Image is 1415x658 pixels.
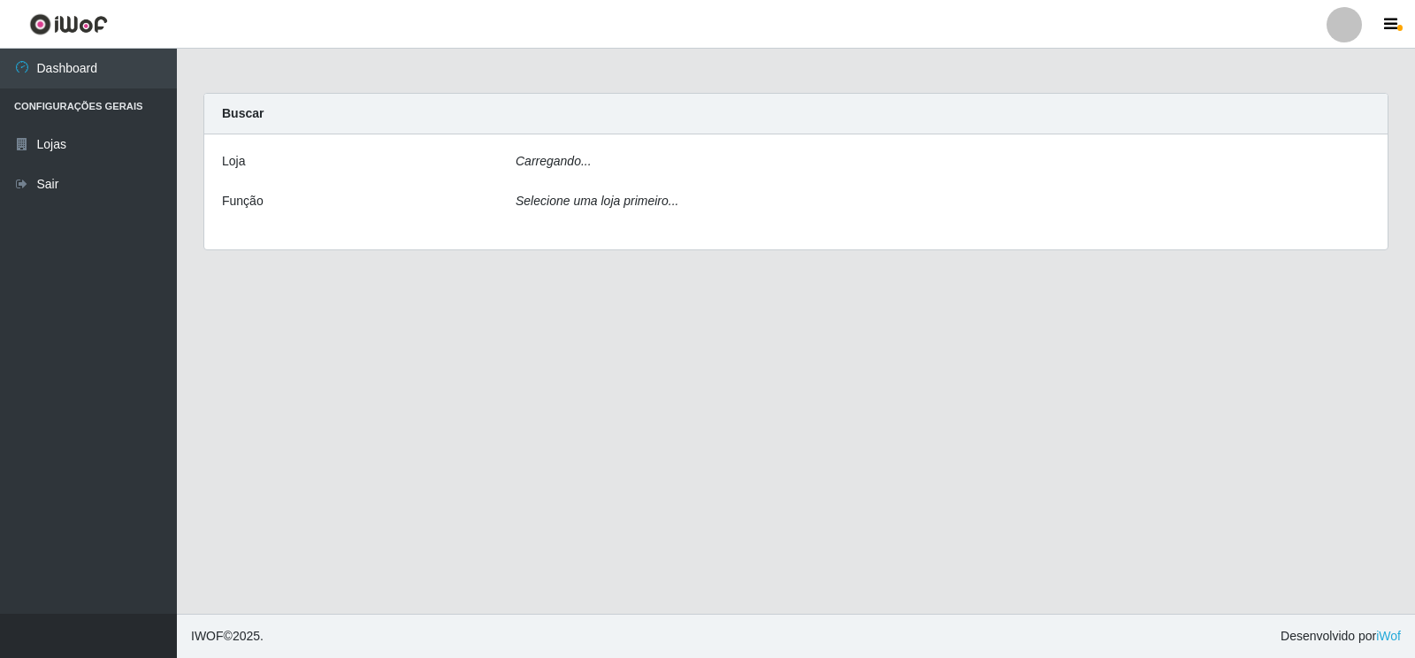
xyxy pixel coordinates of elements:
span: IWOF [191,629,224,643]
strong: Buscar [222,106,264,120]
span: Desenvolvido por [1281,627,1401,646]
img: CoreUI Logo [29,13,108,35]
span: © 2025 . [191,627,264,646]
label: Função [222,192,264,210]
label: Loja [222,152,245,171]
i: Selecione uma loja primeiro... [516,194,678,208]
a: iWof [1376,629,1401,643]
i: Carregando... [516,154,592,168]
